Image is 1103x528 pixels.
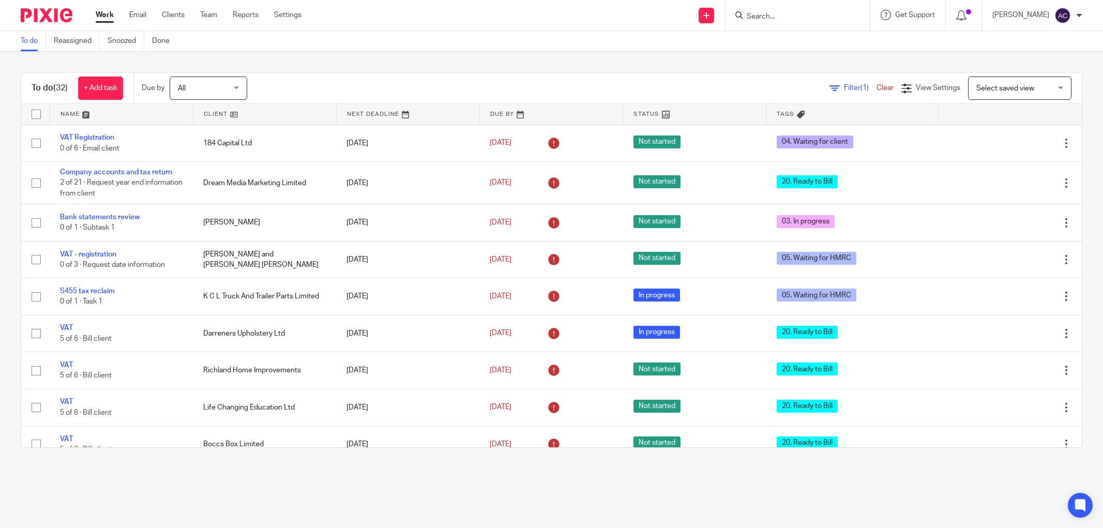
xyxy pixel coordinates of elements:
[490,256,511,263] span: [DATE]
[193,278,336,315] td: K C L Truck And Trailer Parts Limited
[777,400,838,413] span: 20. Ready to Bill
[193,125,336,161] td: 184 Capital Ltd
[53,84,68,92] span: (32)
[860,84,869,92] span: (1)
[777,111,794,117] span: Tags
[336,315,479,352] td: [DATE]
[777,436,838,449] span: 20. Ready to Bill
[32,83,68,94] h1: To do
[336,352,479,389] td: [DATE]
[233,10,259,20] a: Reports
[78,77,123,100] a: + Add task
[633,289,680,301] span: In progress
[193,352,336,389] td: Richland Home Improvements
[60,261,165,268] span: 0 of 3 · Request date information
[193,204,336,241] td: [PERSON_NAME]
[60,372,112,379] span: 5 of 6 · Bill client
[336,389,479,426] td: [DATE]
[60,298,102,306] span: 0 of 1 · Task 1
[916,84,960,92] span: View Settings
[200,10,217,20] a: Team
[274,10,301,20] a: Settings
[633,436,681,449] span: Not started
[777,175,838,188] span: 20. Ready to Bill
[976,85,1034,92] span: Select saved view
[490,441,511,448] span: [DATE]
[60,409,112,416] span: 5 of 6 · Bill client
[633,326,680,339] span: In progress
[490,179,511,186] span: [DATE]
[895,11,935,19] span: Get Support
[336,426,479,462] td: [DATE]
[60,324,73,331] a: VAT
[96,10,114,20] a: Work
[54,31,100,51] a: Reassigned
[777,363,838,375] span: 20. Ready to Bill
[21,8,72,22] img: Pixie
[336,204,479,241] td: [DATE]
[336,278,479,315] td: [DATE]
[60,435,73,443] a: VAT
[777,135,853,148] span: 04. Waiting for client
[193,426,336,462] td: Boccs Box Limited
[60,134,114,141] a: VAT Registration
[992,10,1049,20] p: [PERSON_NAME]
[490,404,511,411] span: [DATE]
[490,367,511,374] span: [DATE]
[777,252,856,265] span: 05. Waiting for HMRC
[633,400,681,413] span: Not started
[746,12,839,22] input: Search
[490,219,511,226] span: [DATE]
[60,251,116,258] a: VAT - registration
[60,179,183,198] span: 2 of 21 · Request year end information from client
[777,215,835,228] span: 03. In progress
[193,161,336,204] td: Dream Media Marketing Limited
[193,241,336,278] td: [PERSON_NAME] and [PERSON_NAME] [PERSON_NAME]
[633,363,681,375] span: Not started
[633,135,681,148] span: Not started
[777,289,856,301] span: 05. Waiting for HMRC
[633,175,681,188] span: Not started
[490,293,511,300] span: [DATE]
[193,389,336,426] td: Life Changing Education Ltd
[60,288,115,295] a: S455 tax reclaim
[877,84,894,92] a: Clear
[162,10,185,20] a: Clients
[193,315,336,352] td: Darreners Upholstery Ltd
[633,215,681,228] span: Not started
[1054,7,1071,24] img: svg%3E
[336,125,479,161] td: [DATE]
[777,326,838,339] span: 20. Ready to Bill
[60,361,73,369] a: VAT
[152,31,177,51] a: Done
[60,335,112,342] span: 5 of 6 · Bill client
[490,140,511,147] span: [DATE]
[336,161,479,204] td: [DATE]
[60,169,172,176] a: Company accounts and tax return
[336,241,479,278] td: [DATE]
[60,398,73,405] a: VAT
[142,83,164,93] p: Due by
[178,85,186,92] span: All
[633,252,681,265] span: Not started
[60,214,140,221] a: Bank statements review
[490,330,511,337] span: [DATE]
[60,224,115,232] span: 0 of 1 · Subtask 1
[60,145,119,152] span: 0 of 6 · Email client
[60,446,112,453] span: 5 of 6 · Bill client
[108,31,144,51] a: Snoozed
[844,84,877,92] span: Filter
[21,31,46,51] a: To do
[129,10,146,20] a: Email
